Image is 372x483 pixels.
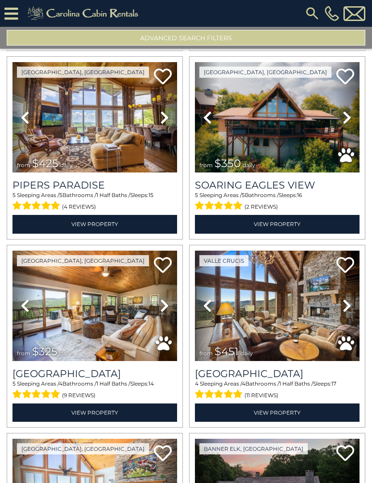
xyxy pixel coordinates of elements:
[195,192,198,198] span: 5
[199,67,331,78] a: [GEOGRAPHIC_DATA], [GEOGRAPHIC_DATA]
[154,256,172,275] a: Add to favorites
[322,6,341,21] a: [PHONE_NUMBER]
[7,30,365,46] button: Advanced Search Filters
[195,191,360,213] div: Sleeping Areas / Bathrooms / Sleeps:
[32,345,58,358] span: $325
[242,192,245,198] span: 5
[244,390,278,401] span: (11 reviews)
[17,162,30,168] span: from
[59,380,62,387] span: 4
[17,350,30,357] span: from
[12,368,177,380] h3: Beech Mountain Vista
[215,157,241,170] span: $350
[62,201,96,213] span: (4 reviews)
[195,380,360,401] div: Sleeping Areas / Bathrooms / Sleeps:
[215,345,239,358] span: $451
[199,350,213,357] span: from
[243,162,255,168] span: daily
[12,380,16,387] span: 5
[195,251,360,361] img: thumbnail_163270761.jpeg
[154,67,172,87] a: Add to favorites
[297,192,302,198] span: 16
[195,368,360,380] h3: Cucumber Tree Lodge
[149,380,154,387] span: 14
[242,380,245,387] span: 4
[12,179,177,191] a: Pipers Paradise
[96,192,130,198] span: 1 Half Baths /
[17,67,149,78] a: [GEOGRAPHIC_DATA], [GEOGRAPHIC_DATA]
[12,403,177,422] a: View Property
[195,179,360,191] a: Soaring Eagles View
[12,380,177,401] div: Sleeping Areas / Bathrooms / Sleeps:
[244,201,278,213] span: (2 reviews)
[336,256,354,275] a: Add to favorites
[195,215,360,233] a: View Property
[12,251,177,361] img: thumbnail_163273151.jpeg
[12,368,177,380] a: [GEOGRAPHIC_DATA]
[304,5,320,21] img: search-regular.svg
[154,444,172,463] a: Add to favorites
[279,380,313,387] span: 1 Half Baths /
[96,380,130,387] span: 1 Half Baths /
[12,215,177,233] a: View Property
[62,390,95,401] span: (9 reviews)
[195,380,198,387] span: 4
[199,162,213,168] span: from
[195,62,360,172] img: thumbnail_167189270.jpeg
[199,443,308,454] a: Banner Elk, [GEOGRAPHIC_DATA]
[12,191,177,213] div: Sleeping Areas / Bathrooms / Sleeps:
[336,67,354,87] a: Add to favorites
[195,403,360,422] a: View Property
[59,192,62,198] span: 5
[149,192,153,198] span: 15
[240,350,253,357] span: daily
[59,350,72,357] span: daily
[331,380,336,387] span: 17
[336,444,354,463] a: Add to favorites
[17,255,149,266] a: [GEOGRAPHIC_DATA], [GEOGRAPHIC_DATA]
[12,192,16,198] span: 5
[23,4,146,22] img: Khaki-logo.png
[60,162,73,168] span: daily
[195,368,360,380] a: [GEOGRAPHIC_DATA]
[32,157,58,170] span: $425
[199,255,248,266] a: Valle Crucis
[17,443,149,454] a: [GEOGRAPHIC_DATA], [GEOGRAPHIC_DATA]
[12,62,177,172] img: thumbnail_166630216.jpeg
